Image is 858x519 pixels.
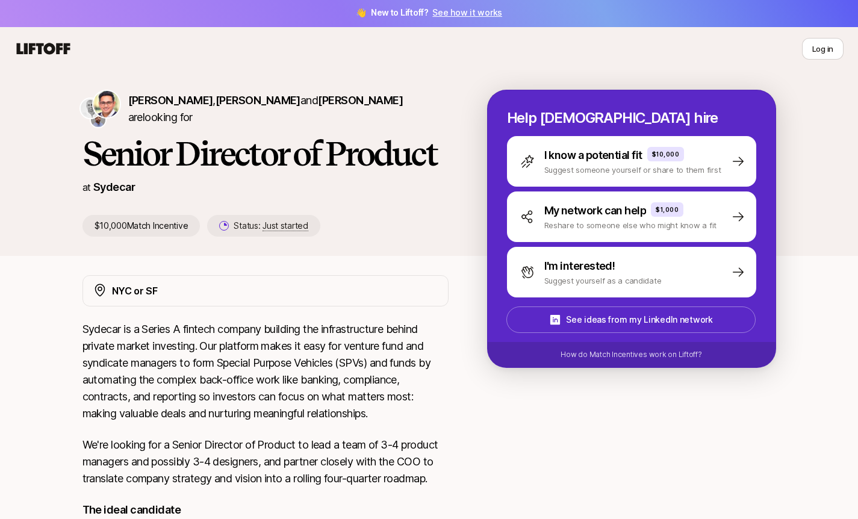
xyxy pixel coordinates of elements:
p: Help [DEMOGRAPHIC_DATA] hire [507,110,756,126]
p: I know a potential fit [544,147,642,164]
a: See how it works [432,7,502,17]
p: at [82,179,91,195]
p: Sydecar is a Series A fintech company building the infrastructure behind private market investing... [82,321,449,422]
p: How do Match Incentives work on Liftoff? [561,349,701,360]
button: Log in [802,38,844,60]
p: See ideas from my LinkedIn network [566,312,712,327]
span: [PERSON_NAME] [216,94,300,107]
button: See ideas from my LinkedIn network [506,306,756,333]
p: I'm interested! [544,258,615,275]
h1: Senior Director of Product [82,135,449,172]
p: We're looking for a Senior Director of Product to lead a team of 3-4 product managers and possibl... [82,437,449,487]
p: Reshare to someone else who might know a fit [544,219,717,231]
p: $10,000 [652,149,680,159]
span: , [213,94,300,107]
p: $1,000 [656,205,679,214]
p: Suggest someone yourself or share to them first [544,164,721,176]
span: Just started [263,220,308,231]
p: Suggest yourself as a candidate [544,275,662,287]
p: $10,000 Match Incentive [82,215,201,237]
p: are looking for [128,92,449,126]
span: [PERSON_NAME] [128,94,213,107]
strong: The ideal candidate [82,503,181,516]
span: and [300,94,403,107]
img: Adam Hill [91,113,105,127]
a: Sydecar [93,181,135,193]
span: [PERSON_NAME] [318,94,403,107]
p: NYC or SF [112,283,158,299]
p: Status: [234,219,308,233]
img: Shriram Bhashyam [93,91,120,117]
img: Nik Talreja [81,99,100,118]
span: 👋 New to Liftoff? [356,5,502,20]
p: My network can help [544,202,647,219]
